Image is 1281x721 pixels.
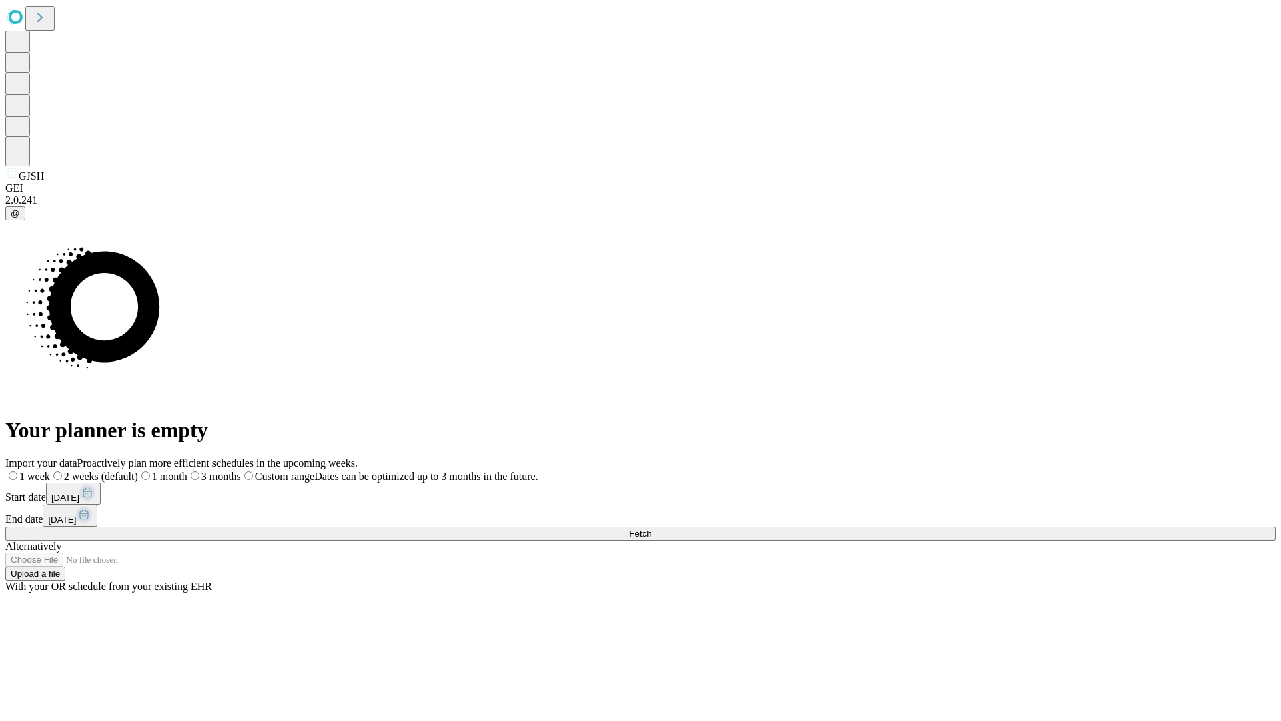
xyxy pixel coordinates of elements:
span: With your OR schedule from your existing EHR [5,581,212,592]
span: Custom range [255,471,314,482]
span: 1 month [152,471,187,482]
h1: Your planner is empty [5,418,1276,443]
button: [DATE] [43,505,97,527]
span: Proactively plan more efficient schedules in the upcoming weeks. [77,457,358,469]
span: @ [11,208,20,218]
div: End date [5,505,1276,527]
div: GEI [5,182,1276,194]
input: 2 weeks (default) [53,471,62,480]
input: 1 week [9,471,17,480]
button: @ [5,206,25,220]
span: [DATE] [51,493,79,503]
span: 1 week [19,471,50,482]
button: [DATE] [46,483,101,505]
span: Dates can be optimized up to 3 months in the future. [314,471,538,482]
input: Custom rangeDates can be optimized up to 3 months in the future. [244,471,253,480]
span: [DATE] [48,515,76,525]
span: 3 months [201,471,241,482]
input: 3 months [191,471,199,480]
div: Start date [5,483,1276,505]
span: Fetch [629,529,651,539]
span: GJSH [19,170,44,182]
span: Alternatively [5,541,61,552]
button: Fetch [5,527,1276,541]
input: 1 month [141,471,150,480]
span: 2 weeks (default) [64,471,138,482]
span: Import your data [5,457,77,469]
button: Upload a file [5,567,65,581]
div: 2.0.241 [5,194,1276,206]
